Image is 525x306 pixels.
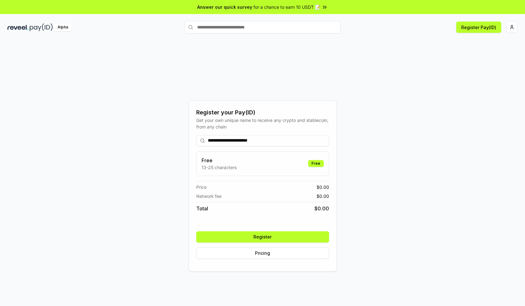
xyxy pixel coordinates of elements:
button: Register [196,231,329,243]
span: $ 0.00 [314,205,329,212]
span: $ 0.00 [317,193,329,199]
span: $ 0.00 [317,184,329,190]
div: Get your own unique name to receive any crypto and stablecoin, from any chain [196,117,329,130]
p: 13-25 characters [202,164,237,171]
div: Free [308,160,324,167]
span: Total [196,205,208,212]
h3: Free [202,157,237,164]
button: Pricing [196,248,329,259]
img: pay_id [30,23,53,31]
button: Register Pay(ID) [456,22,501,33]
span: for a chance to earn 10 USDT 📝 [253,4,320,10]
div: Register your Pay(ID) [196,108,329,117]
span: Price [196,184,207,190]
span: Answer our quick survey [197,4,252,10]
span: Network fee [196,193,222,199]
div: Alpha [54,23,72,31]
img: reveel_dark [7,23,28,31]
